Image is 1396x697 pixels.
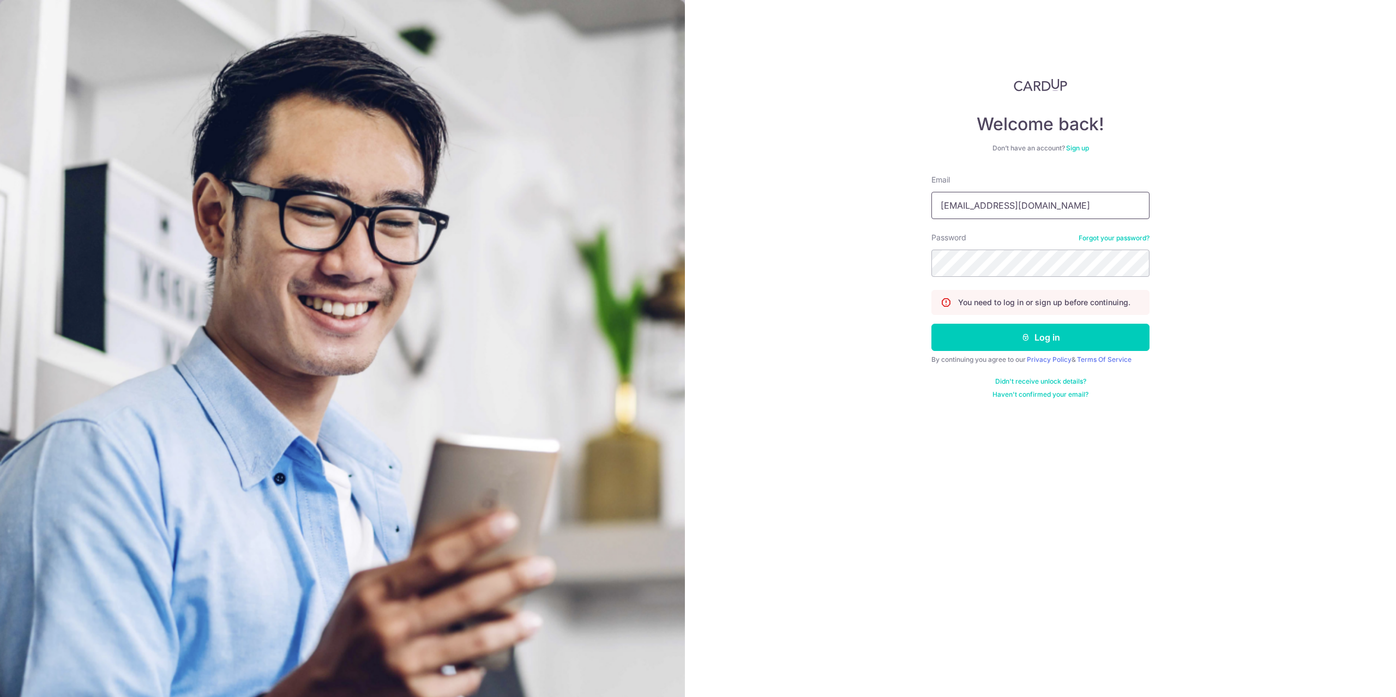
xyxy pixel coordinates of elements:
a: Didn't receive unlock details? [995,377,1086,386]
label: Email [931,174,950,185]
a: Forgot your password? [1079,234,1150,243]
h4: Welcome back! [931,113,1150,135]
a: Privacy Policy [1027,355,1072,363]
div: By continuing you agree to our & [931,355,1150,364]
a: Sign up [1066,144,1089,152]
label: Password [931,232,966,243]
a: Terms Of Service [1077,355,1132,363]
img: CardUp Logo [1014,78,1067,92]
a: Haven't confirmed your email? [992,390,1088,399]
input: Enter your Email [931,192,1150,219]
div: Don’t have an account? [931,144,1150,153]
button: Log in [931,324,1150,351]
p: You need to log in or sign up before continuing. [958,297,1130,308]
